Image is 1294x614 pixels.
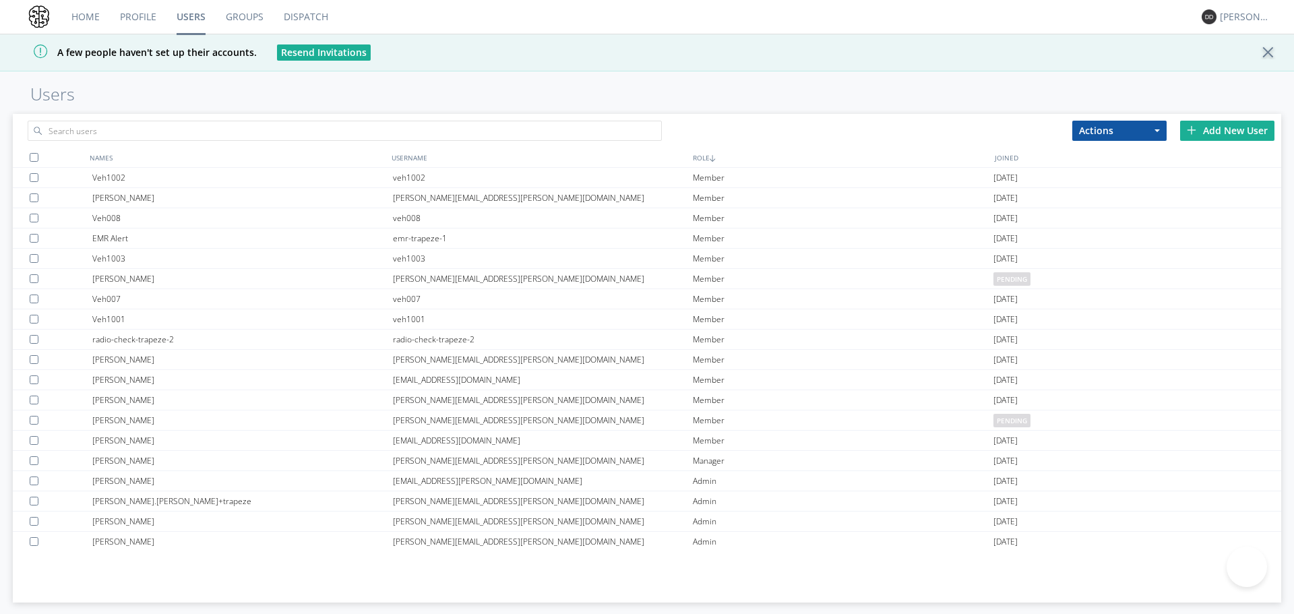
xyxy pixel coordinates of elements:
[993,451,1018,471] span: [DATE]
[393,431,694,450] div: [EMAIL_ADDRESS][DOMAIN_NAME]
[993,289,1018,309] span: [DATE]
[393,228,694,248] div: emr-trapeze-1
[393,370,694,390] div: [EMAIL_ADDRESS][DOMAIN_NAME]
[393,512,694,531] div: [PERSON_NAME][EMAIL_ADDRESS][PERSON_NAME][DOMAIN_NAME]
[693,249,993,268] div: Member
[991,148,1293,167] div: JOINED
[993,272,1030,286] span: pending
[13,269,1281,289] a: [PERSON_NAME][PERSON_NAME][EMAIL_ADDRESS][PERSON_NAME][DOMAIN_NAME]Memberpending
[13,350,1281,370] a: [PERSON_NAME][PERSON_NAME][EMAIL_ADDRESS][PERSON_NAME][DOMAIN_NAME]Member[DATE]
[92,370,393,390] div: [PERSON_NAME]
[993,309,1018,330] span: [DATE]
[693,410,993,430] div: Member
[993,249,1018,269] span: [DATE]
[693,370,993,390] div: Member
[92,451,393,470] div: [PERSON_NAME]
[393,188,694,208] div: [PERSON_NAME][EMAIL_ADDRESS][PERSON_NAME][DOMAIN_NAME]
[693,431,993,450] div: Member
[13,289,1281,309] a: Veh007veh007Member[DATE]
[13,390,1281,410] a: [PERSON_NAME][PERSON_NAME][EMAIL_ADDRESS][PERSON_NAME][DOMAIN_NAME]Member[DATE]
[92,390,393,410] div: [PERSON_NAME]
[693,471,993,491] div: Admin
[13,512,1281,532] a: [PERSON_NAME][PERSON_NAME][EMAIL_ADDRESS][PERSON_NAME][DOMAIN_NAME]Admin[DATE]
[693,208,993,228] div: Member
[693,188,993,208] div: Member
[1072,121,1167,141] button: Actions
[993,471,1018,491] span: [DATE]
[693,532,993,552] div: Admin
[27,5,51,29] img: 0b72d42dfa8a407a8643a71bb54b2e48
[393,410,694,430] div: [PERSON_NAME][EMAIL_ADDRESS][PERSON_NAME][DOMAIN_NAME]
[86,148,388,167] div: NAMES
[993,512,1018,532] span: [DATE]
[13,249,1281,269] a: Veh1003veh1003Member[DATE]
[393,471,694,491] div: [EMAIL_ADDRESS][PERSON_NAME][DOMAIN_NAME]
[28,121,662,141] input: Search users
[92,431,393,450] div: [PERSON_NAME]
[92,269,393,288] div: [PERSON_NAME]
[388,148,690,167] div: USERNAME
[92,491,393,511] div: [PERSON_NAME].[PERSON_NAME]+trapeze
[13,491,1281,512] a: [PERSON_NAME].[PERSON_NAME]+trapeze[PERSON_NAME][EMAIL_ADDRESS][PERSON_NAME][DOMAIN_NAME]Admin[DATE]
[393,390,694,410] div: [PERSON_NAME][EMAIL_ADDRESS][PERSON_NAME][DOMAIN_NAME]
[92,532,393,552] div: [PERSON_NAME]
[693,350,993,369] div: Member
[693,168,993,187] div: Member
[393,289,694,309] div: veh007
[993,168,1018,188] span: [DATE]
[393,491,694,511] div: [PERSON_NAME][EMAIL_ADDRESS][PERSON_NAME][DOMAIN_NAME]
[92,309,393,329] div: Veh1001
[13,532,1281,552] a: [PERSON_NAME][PERSON_NAME][EMAIL_ADDRESS][PERSON_NAME][DOMAIN_NAME]Admin[DATE]
[393,350,694,369] div: [PERSON_NAME][EMAIL_ADDRESS][PERSON_NAME][DOMAIN_NAME]
[92,249,393,268] div: Veh1003
[1187,125,1196,135] img: plus.svg
[92,512,393,531] div: [PERSON_NAME]
[993,491,1018,512] span: [DATE]
[393,451,694,470] div: [PERSON_NAME][EMAIL_ADDRESS][PERSON_NAME][DOMAIN_NAME]
[993,188,1018,208] span: [DATE]
[1220,10,1270,24] div: [PERSON_NAME]
[693,269,993,288] div: Member
[393,269,694,288] div: [PERSON_NAME][EMAIL_ADDRESS][PERSON_NAME][DOMAIN_NAME]
[393,532,694,552] div: [PERSON_NAME][EMAIL_ADDRESS][PERSON_NAME][DOMAIN_NAME]
[993,228,1018,249] span: [DATE]
[13,309,1281,330] a: Veh1001veh1001Member[DATE]
[393,330,694,349] div: radio-check-trapeze-2
[92,188,393,208] div: [PERSON_NAME]
[693,390,993,410] div: Member
[1180,121,1274,141] div: Add New User
[92,410,393,430] div: [PERSON_NAME]
[689,148,991,167] div: ROLE
[693,289,993,309] div: Member
[13,330,1281,350] a: radio-check-trapeze-2radio-check-trapeze-2Member[DATE]
[393,249,694,268] div: veh1003
[92,228,393,248] div: EMR Alert
[13,370,1281,390] a: [PERSON_NAME][EMAIL_ADDRESS][DOMAIN_NAME]Member[DATE]
[92,350,393,369] div: [PERSON_NAME]
[1202,9,1216,24] img: 373638.png
[92,168,393,187] div: Veh1002
[393,309,694,329] div: veh1001
[693,451,993,470] div: Manager
[13,228,1281,249] a: EMR Alertemr-trapeze-1Member[DATE]
[993,330,1018,350] span: [DATE]
[92,330,393,349] div: radio-check-trapeze-2
[92,208,393,228] div: Veh008
[13,431,1281,451] a: [PERSON_NAME][EMAIL_ADDRESS][DOMAIN_NAME]Member[DATE]
[993,532,1018,552] span: [DATE]
[13,208,1281,228] a: Veh008veh008Member[DATE]
[393,168,694,187] div: veh1002
[92,289,393,309] div: Veh007
[13,451,1281,471] a: [PERSON_NAME][PERSON_NAME][EMAIL_ADDRESS][PERSON_NAME][DOMAIN_NAME]Manager[DATE]
[693,330,993,349] div: Member
[693,309,993,329] div: Member
[1227,547,1267,587] iframe: Toggle Customer Support
[393,208,694,228] div: veh008
[277,44,371,61] button: Resend Invitations
[993,370,1018,390] span: [DATE]
[993,414,1030,427] span: pending
[13,410,1281,431] a: [PERSON_NAME][PERSON_NAME][EMAIL_ADDRESS][PERSON_NAME][DOMAIN_NAME]Memberpending
[993,350,1018,370] span: [DATE]
[693,491,993,511] div: Admin
[693,512,993,531] div: Admin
